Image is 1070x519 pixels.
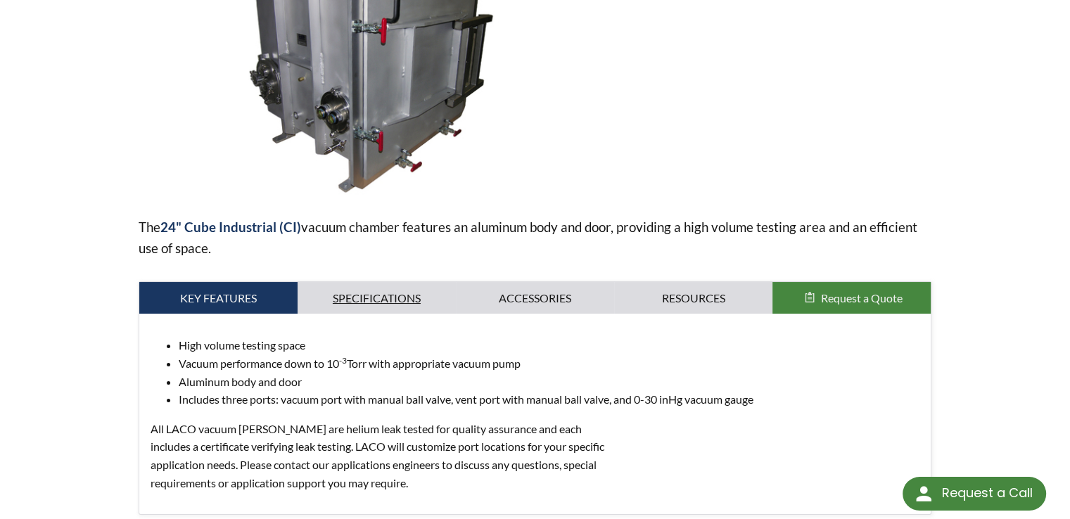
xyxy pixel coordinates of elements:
[151,420,622,492] p: All LACO vacuum [PERSON_NAME] are helium leak tested for quality assurance and each includes a ce...
[339,355,347,366] sup: -3
[139,217,932,259] p: The vacuum chamber features an aluminum body and door, providing a high volume testing area and a...
[772,282,931,314] button: Request a Quote
[160,219,301,235] strong: 24" Cube Industrial (CI)
[941,477,1032,509] div: Request a Call
[614,282,772,314] a: Resources
[179,354,920,373] li: Vacuum performance down to 10 Torr with appropriate vacuum pump
[903,477,1046,511] div: Request a Call
[139,282,298,314] a: Key Features
[912,482,935,505] img: round button
[298,282,456,314] a: Specifications
[820,291,902,305] span: Request a Quote
[179,373,920,391] li: Aluminum body and door
[179,336,920,354] li: High volume testing space
[456,282,614,314] a: Accessories
[179,390,920,409] li: Includes three ports: vacuum port with manual ball valve, vent port with manual ball valve, and 0...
